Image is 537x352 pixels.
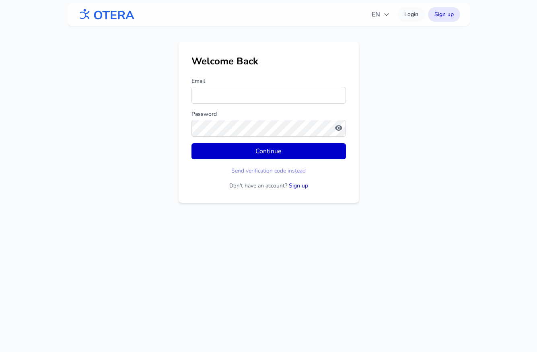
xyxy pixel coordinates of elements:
[191,77,346,85] label: Email
[398,7,425,22] a: Login
[191,143,346,159] button: Continue
[372,10,390,19] span: EN
[428,7,460,22] a: Sign up
[231,167,306,175] button: Send verification code instead
[191,110,346,118] label: Password
[367,6,395,23] button: EN
[191,55,346,68] h1: Welcome Back
[191,182,346,190] p: Don't have an account?
[289,182,308,189] a: Sign up
[77,6,135,24] img: OTERA logo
